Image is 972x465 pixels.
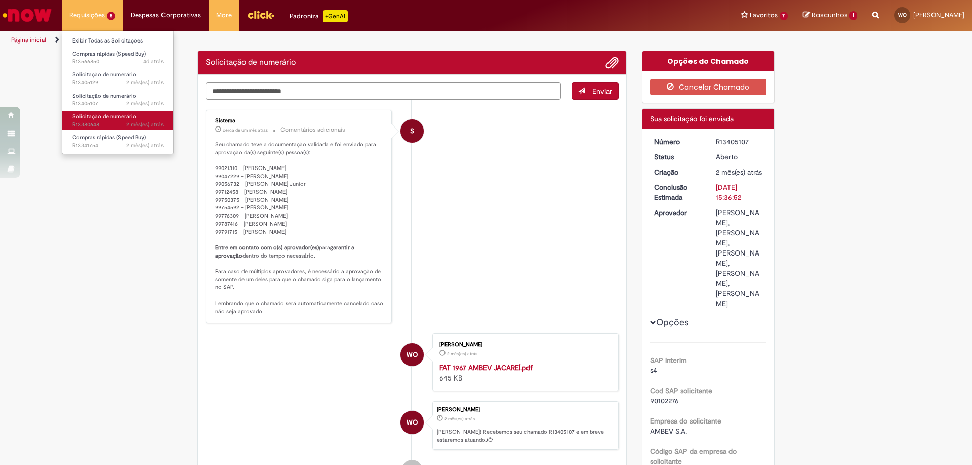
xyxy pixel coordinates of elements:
a: Aberto R13380648 : Solicitação de numerário [62,111,174,130]
time: 08/08/2025 11:56:20 [126,121,164,129]
a: FAT 1967 AMBEV JACAREÍ.pdf [439,363,533,372]
div: Opções do Chamado [642,51,775,71]
span: Rascunhos [812,10,848,20]
time: 12/08/2025 16:36:48 [444,416,475,422]
div: Sistema [215,118,384,124]
span: 5 [107,12,115,20]
span: Compras rápidas (Speed Buy) [72,50,146,58]
a: Aberto R13341754 : Compras rápidas (Speed Buy) [62,132,174,151]
span: Enviar [592,87,612,96]
dt: Número [646,137,709,147]
span: 2 mês(es) atrás [447,351,477,357]
span: Despesas Corporativas [131,10,201,20]
a: Aberto R13405129 : Solicitação de numerário [62,69,174,88]
ul: Requisições [62,30,174,154]
p: +GenAi [323,10,348,22]
a: Exibir Todas as Solicitações [62,35,174,47]
div: [PERSON_NAME], [PERSON_NAME], [PERSON_NAME], [PERSON_NAME], [PERSON_NAME] [716,207,763,309]
div: Padroniza [290,10,348,22]
div: R13405107 [716,137,763,147]
div: [DATE] 15:36:52 [716,182,763,202]
time: 17/08/2025 21:41:25 [223,127,268,133]
time: 31/07/2025 14:19:19 [126,142,164,149]
span: s4 [650,366,657,375]
h2: Solicitação de numerário Histórico de tíquete [206,58,296,67]
div: 12/08/2025 16:36:48 [716,167,763,177]
img: click_logo_yellow_360x200.png [247,7,274,22]
textarea: Digite sua mensagem aqui... [206,82,561,100]
time: 12/08/2025 16:39:58 [126,79,164,87]
a: Aberto R13405107 : Solicitação de numerário [62,91,174,109]
span: 90102276 [650,396,679,405]
div: Wellesson De Araujo Oliveira [400,343,424,366]
b: Cod SAP solicitante [650,386,712,395]
span: AMBEV S.A. [650,427,687,436]
span: S [410,119,414,143]
img: ServiceNow [1,5,53,25]
span: 1 [849,11,857,20]
small: Comentários adicionais [280,125,345,134]
span: Requisições [69,10,105,20]
span: Solicitação de numerário [72,92,136,100]
b: SAP Interim [650,356,687,365]
a: Aberto R13566850 : Compras rápidas (Speed Buy) [62,49,174,67]
span: Solicitação de numerário [72,113,136,120]
span: 2 mês(es) atrás [126,142,164,149]
p: [PERSON_NAME]! Recebemos seu chamado R13405107 e em breve estaremos atuando. [437,428,613,444]
dt: Conclusão Estimada [646,182,709,202]
div: Wellesson De Araujo Oliveira [400,411,424,434]
dt: Status [646,152,709,162]
span: More [216,10,232,20]
li: Wellesson De Araujo Oliveira [206,401,619,450]
time: 12/08/2025 16:36:38 [447,351,477,357]
button: Cancelar Chamado [650,79,767,95]
ul: Trilhas de página [8,31,640,50]
span: 2 mês(es) atrás [716,167,762,177]
b: Entre em contato com o(s) aprovador(es) [215,244,319,251]
span: R13380648 [72,121,164,129]
div: System [400,119,424,143]
div: Aberto [716,152,763,162]
span: WO [407,410,418,435]
span: R13405129 [72,79,164,87]
span: cerca de um mês atrás [223,127,268,133]
span: Solicitação de numerário [72,71,136,78]
time: 12/08/2025 16:36:48 [716,167,762,177]
span: R13405107 [72,100,164,108]
a: Página inicial [11,36,46,44]
span: WO [407,343,418,367]
button: Enviar [572,82,619,100]
div: [PERSON_NAME] [439,342,608,348]
span: 2 mês(es) atrás [126,121,164,129]
span: 4d atrás [143,58,164,65]
span: 7 [780,12,788,20]
span: 2 mês(es) atrás [444,416,475,422]
div: [PERSON_NAME] [437,407,613,413]
p: Seu chamado teve a documentação validada e foi enviado para aprovação da(s) seguinte(s) pessoa(s)... [215,141,384,315]
span: [PERSON_NAME] [913,11,964,19]
span: WO [898,12,907,18]
span: R13341754 [72,142,164,150]
span: R13566850 [72,58,164,66]
time: 25/09/2025 14:18:11 [143,58,164,65]
dt: Aprovador [646,207,709,218]
span: Compras rápidas (Speed Buy) [72,134,146,141]
a: Rascunhos [803,11,857,20]
b: Empresa do solicitante [650,416,721,426]
span: 2 mês(es) atrás [126,100,164,107]
span: 2 mês(es) atrás [126,79,164,87]
button: Adicionar anexos [605,56,619,69]
b: garantir a aprovação [215,244,356,260]
time: 12/08/2025 16:36:49 [126,100,164,107]
dt: Criação [646,167,709,177]
span: Favoritos [750,10,778,20]
span: Sua solicitação foi enviada [650,114,734,123]
div: 645 KB [439,363,608,383]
